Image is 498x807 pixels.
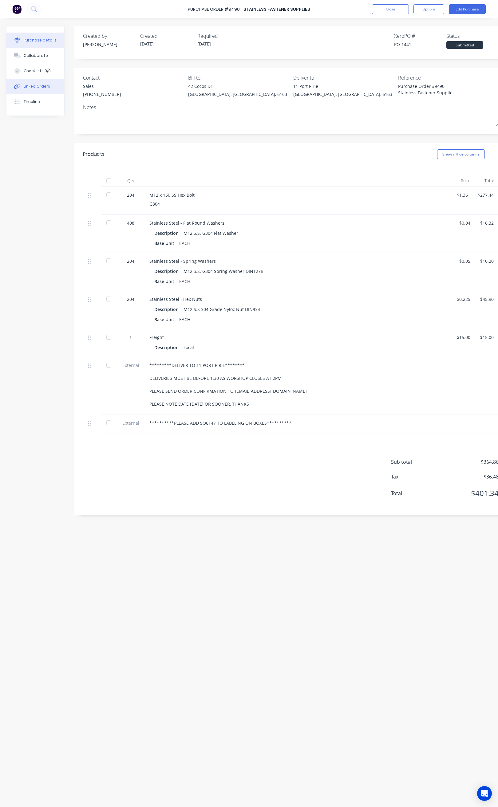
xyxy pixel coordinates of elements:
div: M12 x 150 SS Hex Bolt [149,192,447,198]
div: EACH [179,277,190,286]
div: Created [140,32,192,40]
div: G304 [149,201,447,207]
button: Checklists 0/0 [6,63,64,79]
div: Base Unit [154,239,179,248]
div: 204 [122,296,140,302]
div: Description [154,305,184,314]
div: 204 [122,258,140,264]
div: Stainless Steel - Hex Nuts [149,296,447,302]
div: $16.32 [480,220,494,226]
div: $15.00 [480,334,494,341]
div: Deliver to [293,74,394,81]
div: Bill to [188,74,289,81]
div: Contact [83,74,184,81]
div: Qty [117,175,144,187]
div: EACH [179,315,190,324]
div: Collaborate [24,53,48,58]
div: Created by [83,32,135,40]
div: Xero PO # [394,32,446,40]
button: Close [372,4,409,14]
img: Factory [12,5,22,14]
div: [PHONE_NUMBER] [83,91,121,97]
div: Description [154,229,184,238]
div: 408 [122,220,140,226]
div: Checklists 0/0 [24,68,51,74]
div: Local [184,343,194,352]
div: $0.225 [457,296,470,302]
div: Price [452,175,475,187]
span: Tax [391,473,437,480]
button: Timeline [6,94,64,109]
div: $277.44 [478,192,494,198]
div: Open Intercom Messenger [477,786,492,801]
div: [PERSON_NAME] [83,41,135,48]
span: Total [391,490,437,497]
span: External [122,420,140,426]
div: [GEOGRAPHIC_DATA], [GEOGRAPHIC_DATA], 6163 [293,91,392,97]
button: Show / Hide columns [437,149,485,159]
div: Purchase details [24,37,57,43]
div: Stainless Steel - Flat Round Washers [149,220,447,226]
button: Edit Purchase [449,4,486,14]
div: $0.04 [457,220,470,226]
div: M12 S.S. G304 Flat Washer [184,229,238,238]
div: Required [197,32,250,40]
div: Submitted [446,41,483,49]
div: PO-1441 [394,41,446,48]
div: EACH [179,239,190,248]
div: Sales [83,83,121,89]
div: M12 S.S 304 Grade Nyloc Nut DIN934 [184,305,260,314]
div: $15.00 [457,334,470,341]
div: Description [154,267,184,276]
div: Products [83,151,105,158]
div: 1 [122,334,140,341]
div: M12 S.S. G304 Spring Washer DIN127B [184,267,263,276]
div: $45.90 [480,296,494,302]
span: Sub total [391,458,437,466]
button: Purchase details [6,33,64,48]
div: Description [154,343,184,352]
div: $1.36 [457,192,468,198]
button: Collaborate [6,48,64,63]
div: Purchase Order #9490 - [188,6,243,13]
span: External [122,362,140,368]
div: *********DELIVER TO 11 PORT PIRIE******** DELIVERIES MUST BE BEFORE 1.30 AS WORSHOP CLOSES AT 2PM... [149,362,447,407]
div: 42 Cocos Dr [188,83,287,89]
div: 11 Port Pirie [293,83,392,89]
textarea: Purchase Order #9490 - Stainless Fastener Supplies [398,83,475,97]
div: [GEOGRAPHIC_DATA], [GEOGRAPHIC_DATA], 6163 [188,91,287,97]
div: Timeline [24,99,40,104]
button: Options [413,4,444,14]
div: Stainless Fastener Supplies [243,6,310,13]
div: 204 [122,192,140,198]
div: Base Unit [154,277,179,286]
div: Base Unit [154,315,179,324]
div: Stainless Steel - Spring Washers [149,258,447,264]
div: Freight [149,334,447,341]
button: Linked Orders [6,79,64,94]
div: $0.05 [457,258,470,264]
div: Linked Orders [24,84,50,89]
div: $10.20 [480,258,494,264]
